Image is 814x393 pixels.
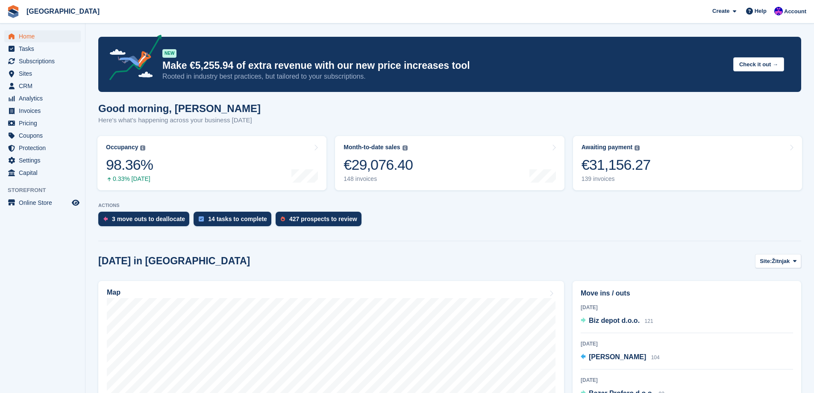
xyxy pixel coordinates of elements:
[712,7,729,15] span: Create
[19,55,70,67] span: Subscriptions
[651,355,660,360] span: 104
[102,35,162,83] img: price-adjustments-announcement-icon-8257ccfd72463d97f412b2fc003d46551f7dbcb40ab6d574587a9cd5c0d94...
[107,289,120,296] h2: Map
[4,154,81,166] a: menu
[582,144,633,151] div: Awaiting payment
[589,317,640,324] span: Biz depot d.o.o.
[772,257,790,266] span: Žitnjak
[335,136,564,190] a: Month-to-date sales €29,076.40 148 invoices
[106,175,153,183] div: 0.33% [DATE]
[199,216,204,222] img: task-75834270c22a3079a89374b754ae025e5fb1db73e45f91037f5363f120a921f8.svg
[581,316,653,327] a: Biz depot d.o.o. 121
[589,353,646,360] span: [PERSON_NAME]
[19,30,70,42] span: Home
[97,136,326,190] a: Occupancy 98.36% 0.33% [DATE]
[19,154,70,166] span: Settings
[162,72,726,81] p: Rooted in industry best practices, but tailored to your subscriptions.
[344,156,413,174] div: €29,076.40
[106,144,138,151] div: Occupancy
[208,216,267,222] div: 14 tasks to complete
[645,318,653,324] span: 121
[4,80,81,92] a: menu
[4,30,81,42] a: menu
[194,212,276,230] a: 14 tasks to complete
[19,43,70,55] span: Tasks
[19,117,70,129] span: Pricing
[635,145,640,151] img: icon-info-grey-7440780725fd019a000dd9b08b2336e03edf1995a4989e88bcd33f0948082b44.svg
[4,167,81,179] a: menu
[19,197,70,209] span: Online Store
[4,68,81,80] a: menu
[4,130,81,142] a: menu
[19,142,70,154] span: Protection
[760,257,772,266] span: Site:
[281,216,285,222] img: prospect-51fa495bee0391a8d652442698ab0144808aea92771e9ea1ae160a38d050c398.svg
[755,7,767,15] span: Help
[19,130,70,142] span: Coupons
[276,212,366,230] a: 427 prospects to review
[23,4,103,18] a: [GEOGRAPHIC_DATA]
[7,5,20,18] img: stora-icon-8386f47178a22dfd0bd8f6a31ec36ba5ce8667c1dd55bd0f319d3a0aa187defe.svg
[403,145,408,151] img: icon-info-grey-7440780725fd019a000dd9b08b2336e03edf1995a4989e88bcd33f0948082b44.svg
[98,115,261,125] p: Here's what's happening across your business [DATE]
[162,49,176,58] div: NEW
[98,103,261,114] h1: Good morning, [PERSON_NAME]
[573,136,802,190] a: Awaiting payment €31,156.27 139 invoices
[4,92,81,104] a: menu
[344,175,413,183] div: 148 invoices
[8,186,85,195] span: Storefront
[71,198,81,208] a: Preview store
[4,197,81,209] a: menu
[4,142,81,154] a: menu
[19,105,70,117] span: Invoices
[774,7,783,15] img: Ivan Gačić
[4,117,81,129] a: menu
[289,216,357,222] div: 427 prospects to review
[581,352,660,363] a: [PERSON_NAME] 104
[162,59,726,72] p: Make €5,255.94 of extra revenue with our new price increases tool
[582,156,651,174] div: €31,156.27
[106,156,153,174] div: 98.36%
[581,340,793,348] div: [DATE]
[344,144,400,151] div: Month-to-date sales
[19,92,70,104] span: Analytics
[4,43,81,55] a: menu
[581,288,793,298] h2: Move ins / outs
[4,105,81,117] a: menu
[103,216,108,222] img: move_outs_to_deallocate_icon-f764333ba52eb49d3ac5e1228854f67142a1ed5810a6f6cc68b1a99e826820c5.svg
[98,255,250,267] h2: [DATE] in [GEOGRAPHIC_DATA]
[98,212,194,230] a: 3 move outs to deallocate
[581,304,793,311] div: [DATE]
[112,216,185,222] div: 3 move outs to deallocate
[140,145,145,151] img: icon-info-grey-7440780725fd019a000dd9b08b2336e03edf1995a4989e88bcd33f0948082b44.svg
[19,80,70,92] span: CRM
[4,55,81,67] a: menu
[784,7,806,16] span: Account
[581,376,793,384] div: [DATE]
[755,254,801,268] button: Site: Žitnjak
[98,203,801,208] p: ACTIONS
[582,175,651,183] div: 139 invoices
[733,57,784,71] button: Check it out →
[19,68,70,80] span: Sites
[19,167,70,179] span: Capital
